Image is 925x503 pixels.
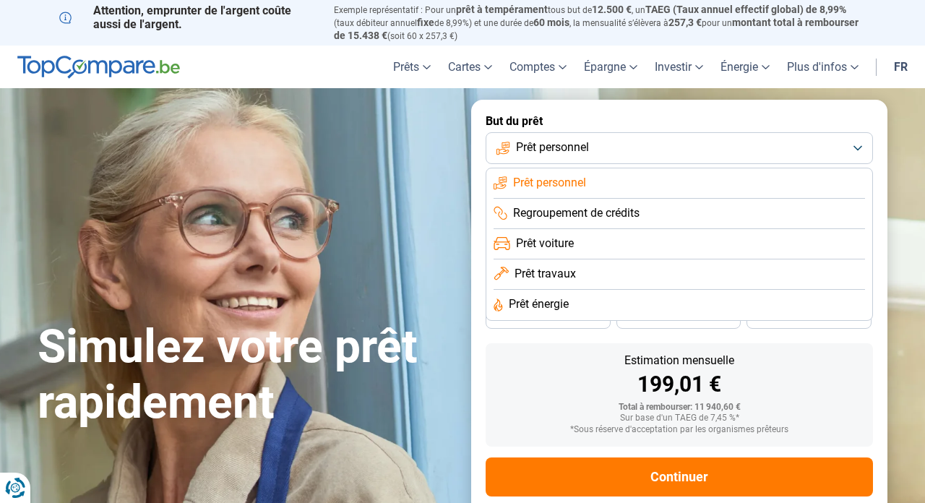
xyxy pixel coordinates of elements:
img: TopCompare [17,56,180,79]
span: montant total à rembourser de 15.438 € [334,17,859,41]
span: Regroupement de crédits [513,205,640,221]
div: 199,01 € [497,374,861,395]
span: 30 mois [663,314,694,322]
label: But du prêt [486,114,873,128]
h1: Simulez votre prêt rapidement [38,319,454,431]
a: Comptes [501,46,575,88]
span: 36 mois [532,314,564,322]
span: 12.500 € [592,4,632,15]
div: Total à rembourser: 11 940,60 € [497,403,861,413]
span: 60 mois [533,17,569,28]
span: Prêt énergie [509,296,569,312]
button: Prêt personnel [486,132,873,164]
a: fr [885,46,916,88]
a: Investir [646,46,712,88]
span: Prêt travaux [515,266,576,282]
span: Prêt voiture [516,236,574,252]
div: Sur base d'un TAEG de 7,45 %* [497,413,861,424]
span: fixe [417,17,434,28]
span: prêt à tempérament [456,4,548,15]
span: 24 mois [793,314,825,322]
a: Épargne [575,46,646,88]
span: TAEG (Taux annuel effectif global) de 8,99% [645,4,846,15]
div: *Sous réserve d'acceptation par les organismes prêteurs [497,425,861,435]
a: Cartes [439,46,501,88]
a: Plus d'infos [778,46,867,88]
button: Continuer [486,457,873,496]
span: 257,3 € [668,17,702,28]
a: Prêts [384,46,439,88]
a: Énergie [712,46,778,88]
p: Exemple représentatif : Pour un tous but de , un (taux débiteur annuel de 8,99%) et une durée de ... [334,4,866,42]
p: Attention, emprunter de l'argent coûte aussi de l'argent. [59,4,317,31]
div: Estimation mensuelle [497,355,861,366]
span: Prêt personnel [513,175,586,191]
span: Prêt personnel [516,139,589,155]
